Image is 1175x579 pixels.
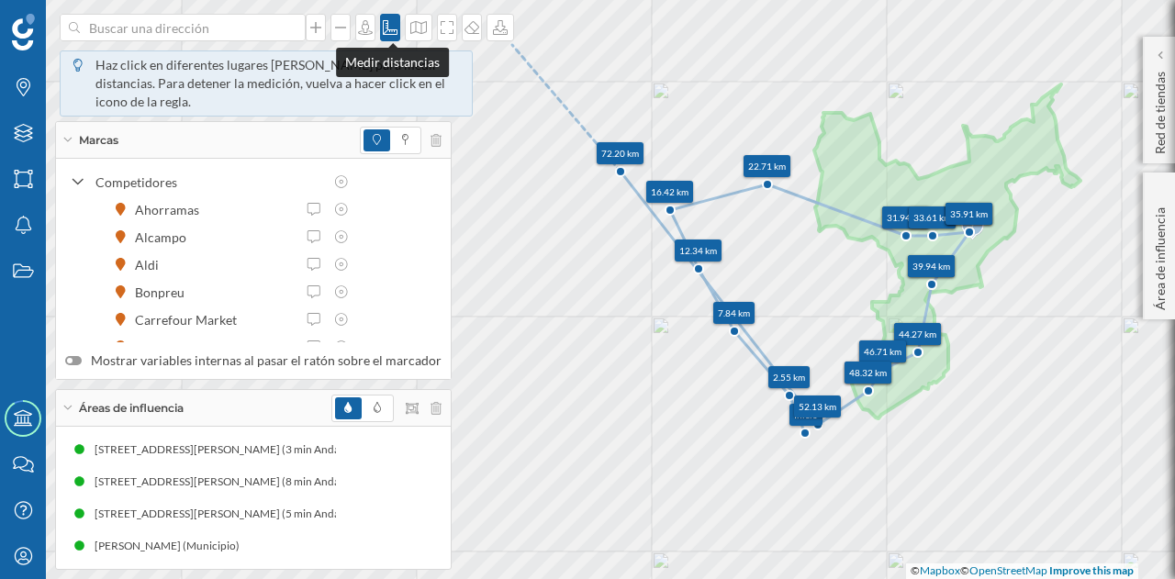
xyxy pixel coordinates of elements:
[1151,200,1169,310] p: Área de influencia
[135,228,196,247] div: Alcampo
[79,132,118,149] span: Marcas
[135,310,246,329] div: Carrefour Market
[12,14,35,50] img: Geoblink Logo
[95,56,464,111] div: Haz click en diferentes lugares [PERSON_NAME] para medir distancias. Para detener la medición, vu...
[135,255,168,274] div: Aldi
[1049,563,1134,577] a: Improve this map
[969,563,1047,577] a: OpenStreetMap
[336,48,449,77] div: Medir distancias
[65,351,442,370] label: Mostrar variables internas al pasar el ratón sobre el marcador
[920,563,960,577] a: Mapbox
[37,13,102,29] span: Soporte
[135,283,194,302] div: Bonpreu
[1151,64,1169,154] p: Red de tiendas
[95,537,249,555] div: [PERSON_NAME] (Municipio)
[135,200,208,219] div: Ahorramas
[95,505,372,523] div: [STREET_ADDRESS][PERSON_NAME] (5 min Andando)
[135,338,204,357] div: Coaliment
[906,563,1138,579] div: © ©
[95,173,323,192] div: Competidores
[95,473,372,491] div: [STREET_ADDRESS][PERSON_NAME] (8 min Andando)
[95,440,372,459] div: [STREET_ADDRESS][PERSON_NAME] (3 min Andando)
[79,400,184,417] span: Áreas de influencia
